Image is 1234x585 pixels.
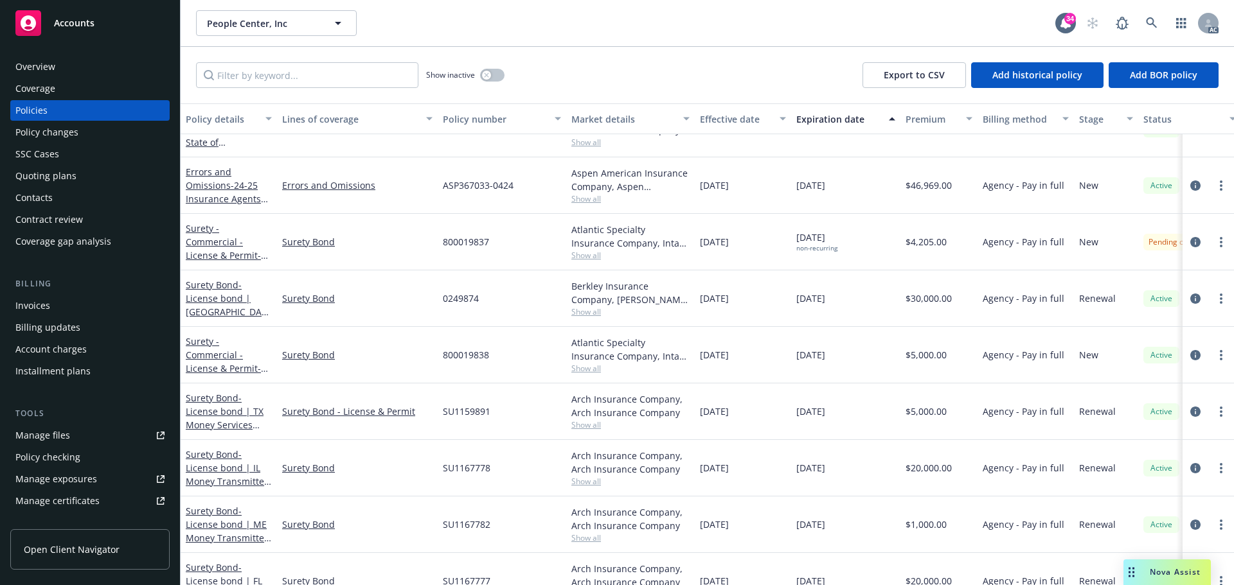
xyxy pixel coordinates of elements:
[796,231,837,252] span: [DATE]
[15,78,55,99] div: Coverage
[10,57,170,77] a: Overview
[15,425,70,446] div: Manage files
[15,144,59,164] div: SSC Cases
[1079,461,1116,475] span: Renewal
[15,491,100,511] div: Manage certificates
[700,292,729,305] span: [DATE]
[571,193,690,204] span: Show all
[906,112,958,126] div: Premium
[1188,178,1203,193] a: circleInformation
[15,122,78,143] div: Policy changes
[438,103,566,134] button: Policy number
[207,17,318,30] span: People Center, Inc
[906,518,947,531] span: $1,000.00
[1079,348,1098,362] span: New
[978,103,1074,134] button: Billing method
[10,469,170,489] span: Manage exposures
[1213,291,1229,306] a: more
[1149,519,1174,530] span: Active
[992,69,1082,81] span: Add historical policy
[571,166,690,193] div: Aspen American Insurance Company, Aspen Insurance, Amwins
[10,407,170,420] div: Tools
[1188,347,1203,363] a: circleInformation
[15,361,91,381] div: Installment plans
[983,112,1055,126] div: Billing method
[10,447,170,467] a: Policy checking
[443,461,490,475] span: SU1167778
[1213,404,1229,419] a: more
[1150,566,1201,577] span: Nova Assist
[282,112,418,126] div: Lines of coverage
[1079,405,1116,418] span: Renewal
[10,295,170,316] a: Invoices
[571,392,690,419] div: Arch Insurance Company, Arch Insurance Company
[282,405,433,418] a: Surety Bond - License & Permit
[695,103,791,134] button: Effective date
[566,103,695,134] button: Market details
[10,209,170,230] a: Contract review
[571,532,690,543] span: Show all
[1109,62,1219,88] button: Add BOR policy
[15,188,53,208] div: Contacts
[700,405,729,418] span: [DATE]
[15,469,97,489] div: Manage exposures
[796,179,825,192] span: [DATE]
[10,122,170,143] a: Policy changes
[571,250,690,261] span: Show all
[10,339,170,360] a: Account charges
[10,512,170,533] a: Manage claims
[906,348,947,362] span: $5,000.00
[15,100,48,121] div: Policies
[571,476,690,487] span: Show all
[1064,13,1076,24] div: 34
[571,279,690,306] div: Berkley Insurance Company, [PERSON_NAME] Corporation
[571,306,690,317] span: Show all
[443,235,489,249] span: 800019837
[10,188,170,208] a: Contacts
[571,505,690,532] div: Arch Insurance Company, Arch Insurance Company
[906,235,947,249] span: $4,205.00
[282,518,433,531] a: Surety Bond
[971,62,1104,88] button: Add historical policy
[1143,112,1222,126] div: Status
[196,10,357,36] button: People Center, Inc
[10,100,170,121] a: Policies
[15,57,55,77] div: Overview
[10,78,170,99] a: Coverage
[983,179,1064,192] span: Agency - Pay in full
[571,419,690,430] span: Show all
[1079,235,1098,249] span: New
[54,18,94,28] span: Accounts
[1079,518,1116,531] span: Renewal
[277,103,438,134] button: Lines of coverage
[906,461,952,475] span: $20,000.00
[571,112,675,126] div: Market details
[282,348,433,362] a: Surety Bond
[1188,234,1203,250] a: circleInformation
[700,235,729,249] span: [DATE]
[15,166,76,186] div: Quoting plans
[186,222,272,302] a: Surety - Commercial - License & Permit
[1213,347,1229,363] a: more
[1213,234,1229,250] a: more
[700,348,729,362] span: [DATE]
[1188,291,1203,306] a: circleInformation
[796,292,825,305] span: [DATE]
[1188,517,1203,532] a: circleInformation
[906,179,952,192] span: $46,969.00
[1123,559,1140,585] div: Drag to move
[1079,292,1116,305] span: Renewal
[906,405,947,418] span: $5,000.00
[10,5,170,41] a: Accounts
[1149,462,1174,474] span: Active
[983,518,1064,531] span: Agency - Pay in full
[900,103,978,134] button: Premium
[906,292,952,305] span: $30,000.00
[186,392,264,444] a: Surety Bond
[443,292,479,305] span: 0249874
[983,405,1064,418] span: Agency - Pay in full
[1168,10,1194,36] a: Switch app
[10,144,170,164] a: SSC Cases
[571,336,690,363] div: Atlantic Specialty Insurance Company, Intact Insurance
[196,62,418,88] input: Filter by keyword...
